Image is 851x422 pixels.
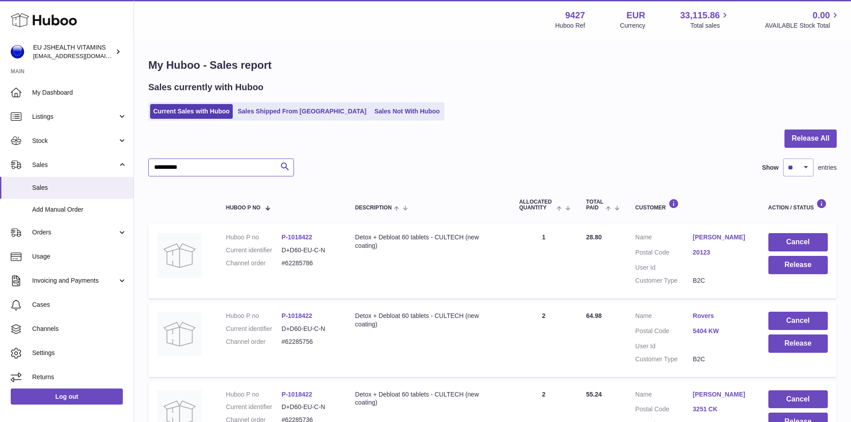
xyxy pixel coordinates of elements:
dt: Huboo P no [226,312,282,320]
span: Orders [32,228,117,237]
span: ALLOCATED Quantity [519,199,554,211]
dd: #62285786 [281,259,337,267]
strong: EUR [626,9,645,21]
span: Channels [32,325,127,333]
span: Returns [32,373,127,381]
span: Usage [32,252,127,261]
div: Detox + Debloat 60 tablets - CULTECH (new coating) [355,390,501,407]
h1: My Huboo - Sales report [148,58,837,72]
dd: #62285756 [281,338,337,346]
dt: Postal Code [635,405,693,416]
dt: Current identifier [226,403,282,411]
a: 20123 [693,248,750,257]
div: EU JSHEALTH VITAMINS [33,43,113,60]
dt: Postal Code [635,327,693,338]
span: AVAILABLE Stock Total [765,21,840,30]
a: [PERSON_NAME] [693,233,750,242]
button: Cancel [768,390,828,409]
span: Total paid [586,199,604,211]
span: Total sales [690,21,730,30]
img: no-photo.jpg [157,312,202,356]
span: 55.24 [586,391,602,398]
dt: Name [635,390,693,401]
strong: 9427 [565,9,585,21]
dt: Name [635,312,693,322]
span: 33,115.86 [680,9,720,21]
button: Release [768,256,828,274]
a: 0.00 AVAILABLE Stock Total [765,9,840,30]
a: Sales Not With Huboo [371,104,443,119]
a: P-1018422 [281,312,312,319]
span: Listings [32,113,117,121]
span: Description [355,205,392,211]
dt: Channel order [226,259,282,267]
dt: Huboo P no [226,390,282,399]
button: Release All [784,130,837,148]
span: Stock [32,137,117,145]
div: Detox + Debloat 60 tablets - CULTECH (new coating) [355,233,501,250]
span: [EMAIL_ADDRESS][DOMAIN_NAME] [33,52,131,59]
img: internalAdmin-9427@internal.huboo.com [11,45,24,58]
label: Show [762,163,779,172]
a: 33,115.86 Total sales [680,9,730,30]
div: Action / Status [768,199,828,211]
a: Current Sales with Huboo [150,104,233,119]
td: 1 [510,224,577,298]
a: P-1018422 [281,391,312,398]
span: 64.98 [586,312,602,319]
dt: Channel order [226,338,282,346]
h2: Sales currently with Huboo [148,81,264,93]
button: Release [768,334,828,353]
a: P-1018422 [281,234,312,241]
span: Huboo P no [226,205,260,211]
span: 0.00 [813,9,830,21]
dt: Huboo P no [226,233,282,242]
a: Log out [11,389,123,405]
dd: B2C [693,355,750,364]
span: Invoicing and Payments [32,276,117,285]
span: Cases [32,301,127,309]
dd: D+D60-EU-C-N [281,246,337,255]
div: Huboo Ref [555,21,585,30]
span: entries [818,163,837,172]
dd: B2C [693,276,750,285]
td: 2 [510,303,577,377]
dt: Customer Type [635,355,693,364]
div: Customer [635,199,750,211]
a: 5404 KW [693,327,750,335]
span: Sales [32,161,117,169]
dd: D+D60-EU-C-N [281,325,337,333]
span: 28.80 [586,234,602,241]
span: Add Manual Order [32,205,127,214]
img: no-photo.jpg [157,233,202,278]
dt: User Id [635,263,693,272]
a: Rovers [693,312,750,320]
dd: D+D60-EU-C-N [281,403,337,411]
button: Cancel [768,233,828,251]
button: Cancel [768,312,828,330]
div: Currency [620,21,646,30]
dt: Name [635,233,693,244]
dt: Current identifier [226,325,282,333]
dt: Postal Code [635,248,693,259]
a: [PERSON_NAME] [693,390,750,399]
div: Detox + Debloat 60 tablets - CULTECH (new coating) [355,312,501,329]
a: 3251 CK [693,405,750,414]
dt: Current identifier [226,246,282,255]
a: Sales Shipped From [GEOGRAPHIC_DATA] [235,104,369,119]
span: Settings [32,349,127,357]
dt: Customer Type [635,276,693,285]
dt: User Id [635,342,693,351]
span: Sales [32,184,127,192]
span: My Dashboard [32,88,127,97]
